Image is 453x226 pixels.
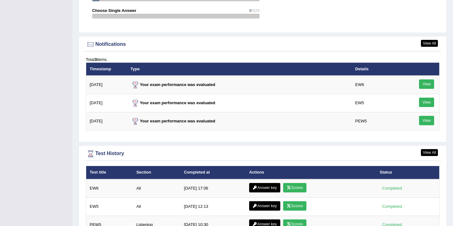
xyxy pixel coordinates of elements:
[133,166,180,179] th: Section
[249,8,251,13] span: 0
[246,166,376,179] th: Actions
[86,76,127,94] td: [DATE]
[352,94,401,112] td: EW5
[131,82,215,87] strong: Your exam performance was evaluated
[133,179,180,198] td: All
[419,98,434,107] a: View
[421,40,438,47] a: View All
[86,149,439,159] div: Test History
[86,197,133,216] td: EW5
[92,8,136,13] strong: Choose Single Answer
[131,119,215,123] strong: Your exam performance was evaluated
[86,56,439,62] div: Total items.
[94,57,97,62] b: 3
[181,179,246,198] td: [DATE] 17:06
[421,149,438,156] a: View All
[352,62,401,76] th: Details
[86,62,127,76] th: Timestamp
[86,166,133,179] th: Test title
[419,116,434,125] a: View
[86,94,127,112] td: [DATE]
[181,166,246,179] th: Completed at
[86,179,133,198] td: EW6
[252,8,260,13] span: /325
[380,185,404,191] div: Completed
[86,40,439,49] div: Notifications
[181,197,246,216] td: [DATE] 12:13
[133,197,180,216] td: All
[249,201,280,211] a: Answer key
[249,183,280,192] a: Answer key
[376,166,439,179] th: Status
[283,183,306,192] a: Scores
[352,112,401,131] td: PEW5
[86,112,127,131] td: [DATE]
[352,76,401,94] td: EW6
[127,62,352,76] th: Type
[380,203,404,210] div: Completed
[131,100,215,105] strong: Your exam performance was evaluated
[419,79,434,89] a: View
[283,201,306,211] a: Scores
